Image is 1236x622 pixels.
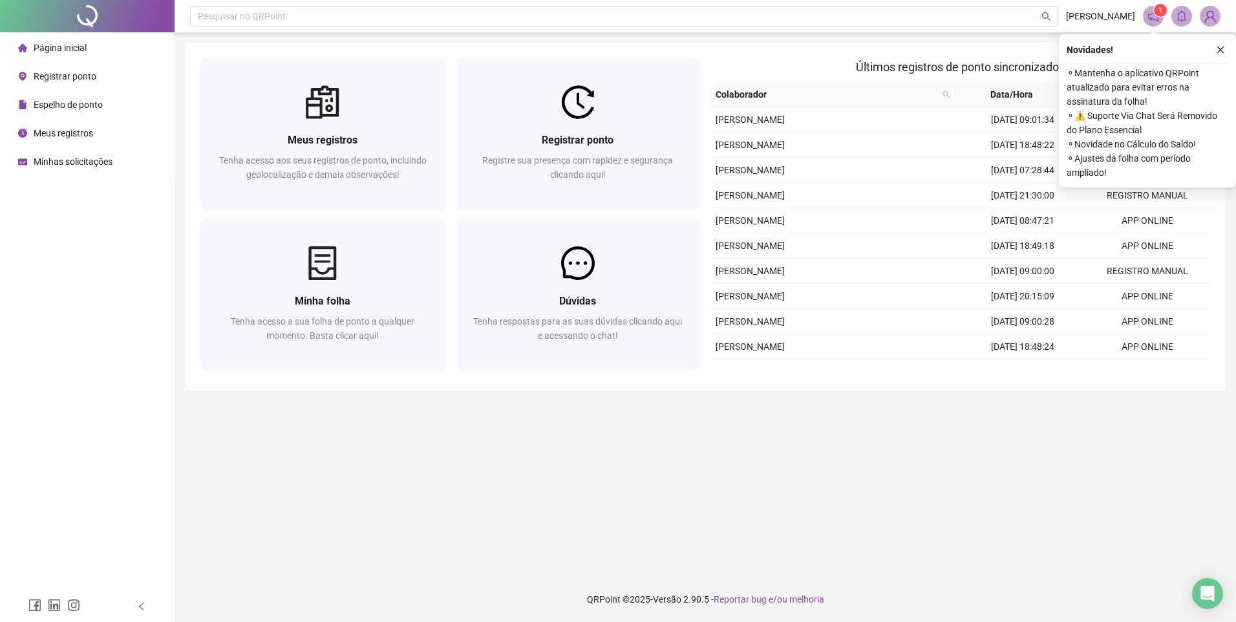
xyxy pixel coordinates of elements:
span: left [137,602,146,611]
span: Tenha respostas para as suas dúvidas clicando aqui e acessando o chat! [473,316,682,341]
span: instagram [67,599,80,612]
span: Minha folha [295,295,350,307]
td: [DATE] 08:47:21 [961,208,1085,233]
span: [PERSON_NAME] [716,215,785,226]
span: [PERSON_NAME] [716,190,785,200]
td: [DATE] 18:48:22 [961,133,1085,158]
footer: QRPoint © 2025 - 2.90.5 - [175,577,1236,622]
a: Minha folhaTenha acesso a sua folha de ponto a qualquer momento. Basta clicar aqui! [200,219,445,370]
td: APP ONLINE [1085,309,1210,334]
span: facebook [28,599,41,612]
sup: 1 [1154,4,1167,17]
span: search [1041,12,1051,21]
span: bell [1176,10,1188,22]
span: schedule [18,157,27,166]
span: Meus registros [288,134,357,146]
td: [DATE] 09:00:28 [961,309,1085,334]
span: Dúvidas [559,295,596,307]
div: Open Intercom Messenger [1192,578,1223,609]
span: [PERSON_NAME] [716,291,785,301]
span: [PERSON_NAME] [716,341,785,352]
span: [PERSON_NAME] [716,140,785,150]
td: [DATE] 20:15:09 [961,284,1085,309]
span: Registrar ponto [34,71,96,81]
td: [DATE] 18:49:18 [961,233,1085,259]
td: APP ONLINE [1085,334,1210,359]
span: [PERSON_NAME] [716,165,785,175]
td: [DATE] 07:28:44 [961,158,1085,183]
span: ⚬ Novidade no Cálculo do Saldo! [1067,137,1228,151]
span: Registrar ponto [542,134,613,146]
span: ⚬ ⚠️ Suporte Via Chat Será Removido do Plano Essencial [1067,109,1228,137]
span: Versão [653,594,681,605]
td: [DATE] 21:30:00 [961,183,1085,208]
a: Registrar pontoRegistre sua presença com rapidez e segurança clicando aqui! [456,58,701,209]
span: ⚬ Ajustes da folha com período ampliado! [1067,151,1228,180]
a: Meus registrosTenha acesso aos seus registros de ponto, incluindo geolocalização e demais observa... [200,58,445,209]
td: APP ONLINE [1085,233,1210,259]
span: Página inicial [34,43,87,53]
td: REGISTRO MANUAL [1085,259,1210,284]
span: search [943,91,950,98]
span: [PERSON_NAME] [716,316,785,327]
span: Registre sua presença com rapidez e segurança clicando aqui! [482,155,673,180]
span: Novidades ! [1067,43,1113,57]
span: Tenha acesso a sua folha de ponto a qualquer momento. Basta clicar aqui! [231,316,414,341]
th: Data/Hora [955,82,1078,107]
span: [PERSON_NAME] [1066,9,1135,23]
span: Reportar bug e/ou melhoria [714,594,824,605]
span: Espelho de ponto [34,100,103,110]
span: Meus registros [34,128,93,138]
span: home [18,43,27,52]
td: REGISTRO MANUAL [1085,183,1210,208]
span: [PERSON_NAME] [716,114,785,125]
span: Data/Hora [961,87,1063,102]
span: Colaborador [716,87,937,102]
span: close [1216,45,1225,54]
td: APP ONLINE [1085,359,1210,385]
span: Últimos registros de ponto sincronizados [856,60,1065,74]
td: APP ONLINE [1085,284,1210,309]
span: Minhas solicitações [34,156,112,167]
td: [DATE] 18:48:24 [961,334,1085,359]
td: [DATE] 09:01:34 [961,107,1085,133]
span: [PERSON_NAME] [716,266,785,276]
td: [DATE] 09:00:00 [961,259,1085,284]
span: file [18,100,27,109]
span: [PERSON_NAME] [716,241,785,251]
span: ⚬ Mantenha o aplicativo QRPoint atualizado para evitar erros na assinatura da folha! [1067,66,1228,109]
span: Tenha acesso aos seus registros de ponto, incluindo geolocalização e demais observações! [219,155,427,180]
td: APP ONLINE [1085,208,1210,233]
span: search [940,85,953,104]
span: clock-circle [18,129,27,138]
img: 62819 [1200,6,1220,26]
span: 1 [1158,6,1163,15]
span: notification [1147,10,1159,22]
a: DúvidasTenha respostas para as suas dúvidas clicando aqui e acessando o chat! [456,219,701,370]
td: [DATE] 07:21:55 [961,359,1085,385]
span: linkedin [48,599,61,612]
span: environment [18,72,27,81]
